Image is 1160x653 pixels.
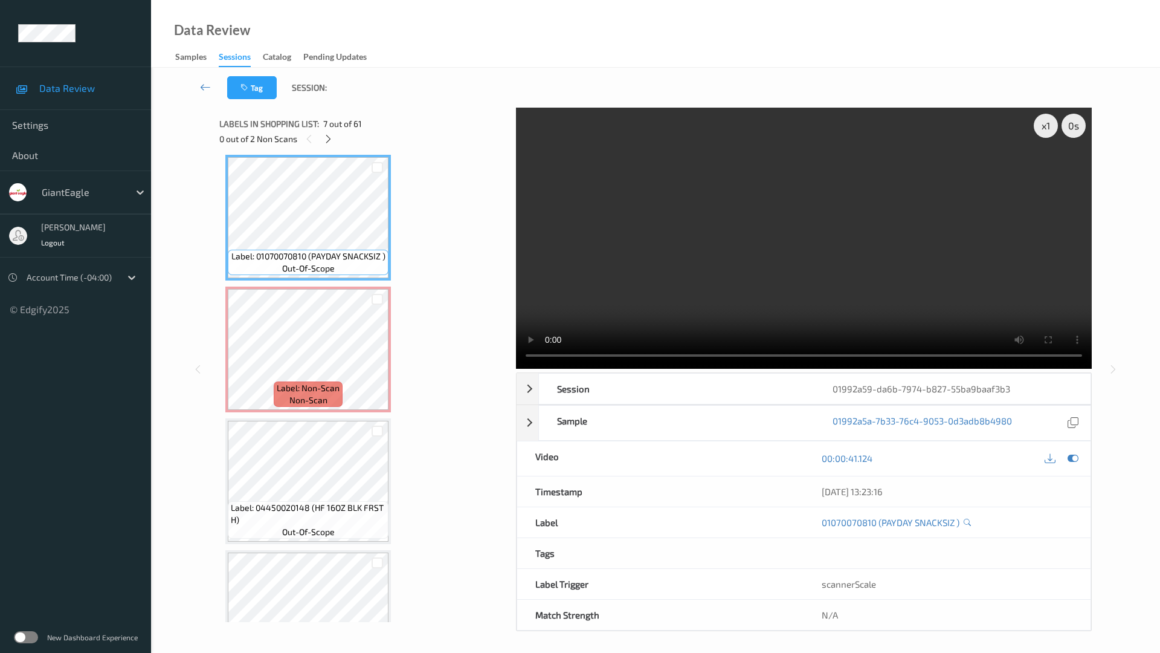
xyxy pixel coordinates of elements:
div: 0 s [1062,114,1086,138]
a: 00:00:41.124 [822,452,872,464]
span: out-of-scope [282,262,335,275]
span: out-of-scope [282,526,335,538]
div: Match Strength [517,600,804,630]
div: Session01992a59-da6b-7974-b827-55ba9baaf3b3 [517,373,1091,404]
div: N/A [804,600,1091,630]
span: Label: 01070070810 (PAYDAY SNACKSIZ ) [231,250,385,262]
div: 01992a59-da6b-7974-b827-55ba9baaf3b3 [814,374,1091,404]
span: Labels in shopping list: [219,118,319,130]
a: Sessions [219,49,263,67]
div: Session [539,374,815,404]
span: Label: 04450020148 (HF 16OZ BLK FRST H) [231,502,385,526]
a: 01992a5a-7b33-76c4-9053-0d3adb8b4980 [833,415,1012,431]
div: Label Trigger [517,569,804,599]
div: Sessions [219,51,251,67]
div: Label [517,507,804,538]
div: [DATE] 13:23:16 [822,486,1072,498]
div: Timestamp [517,476,804,507]
div: Tags [517,538,804,568]
div: scannerScale [804,569,1091,599]
span: Session: [292,82,327,94]
div: Sample [539,406,815,440]
button: Tag [227,76,277,99]
div: 0 out of 2 Non Scans [219,131,507,146]
div: Video [517,441,804,476]
span: 7 out of 61 [323,118,362,130]
div: Data Review [174,24,250,36]
a: Catalog [263,49,303,66]
a: Pending Updates [303,49,379,66]
div: Catalog [263,51,291,66]
div: Samples [175,51,207,66]
a: Samples [175,49,219,66]
span: non-scan [289,394,327,406]
div: Sample01992a5a-7b33-76c4-9053-0d3adb8b4980 [517,405,1091,441]
div: x 1 [1034,114,1058,138]
span: Label: Non-Scan [277,382,340,394]
div: Pending Updates [303,51,367,66]
a: 01070070810 (PAYDAY SNACKSIZ ) [822,516,959,528]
